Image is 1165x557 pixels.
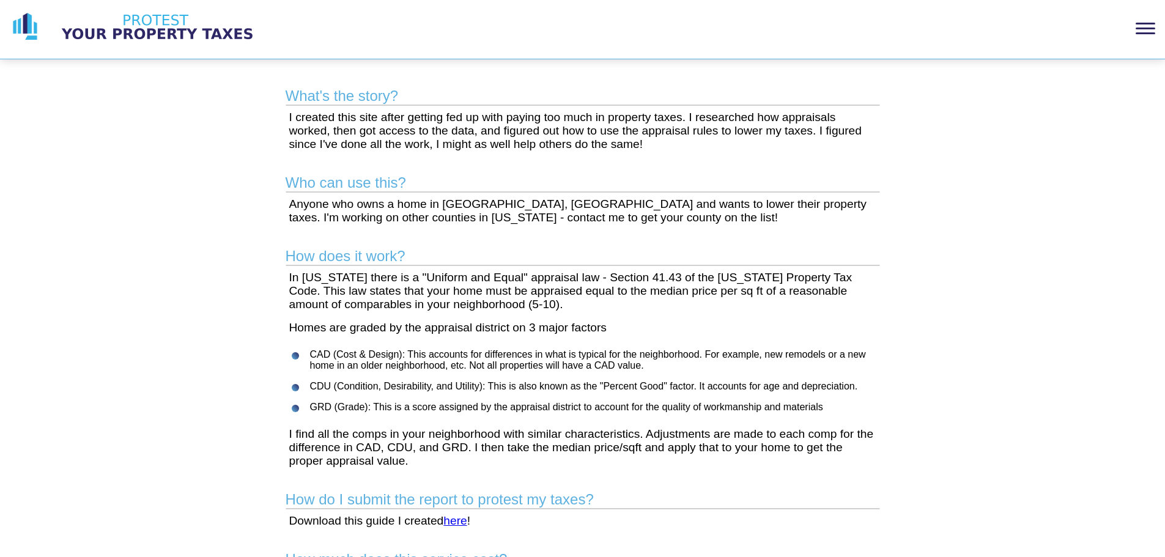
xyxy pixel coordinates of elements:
p: I created this site after getting fed up with paying too much in property taxes. I researched how... [289,111,876,151]
p: Homes are graded by the appraisal district on 3 major factors [289,321,876,334]
img: logo [10,12,40,42]
h2: How does it work? [286,248,880,266]
p: Anyone who owns a home in [GEOGRAPHIC_DATA], [GEOGRAPHIC_DATA] and wants to lower their property ... [289,197,876,224]
a: here [443,514,467,527]
h2: Who can use this? [286,174,880,193]
h2: What's the story? [286,87,880,106]
a: logo logo text [10,12,264,42]
li: CAD (Cost & Design): This accounts for differences in what is typical for the neighborhood. For e... [310,349,886,371]
li: GRD (Grade): This is a score assigned by the appraisal district to account for the quality of wor... [310,402,886,413]
p: In [US_STATE] there is a "Uniform and Equal" appraisal law - Section 41.43 of the [US_STATE] Prop... [289,271,876,311]
p: I find all the comps in your neighborhood with similar characteristics. Adjustments are made to e... [289,427,876,468]
img: logo text [50,12,264,42]
h2: How do I submit the report to protest my taxes? [286,491,880,509]
p: Download this guide I created ! [289,514,876,528]
li: CDU (Condition, Desirability, and Utility): This is also known as the "Percent Good" factor. It a... [310,381,886,392]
